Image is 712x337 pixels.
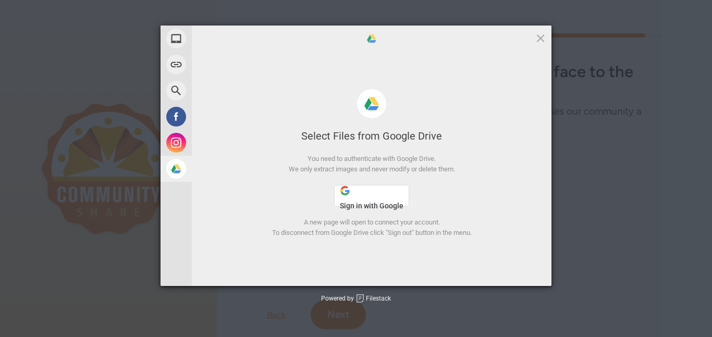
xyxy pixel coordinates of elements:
div: Facebook [161,104,286,130]
button: Sign in with Google [334,185,409,207]
span: Google Drive [366,33,377,44]
div: Instagram [161,130,286,156]
div: Web Search [161,78,286,104]
div: To disconnect from Google Drive click "Sign out" button in the menu. [192,228,551,238]
div: We only extract images and never modify or delete them. [192,164,551,174]
div: You need to authenticate with Google Drive. [192,154,551,164]
span: Click here or hit ESC to close picker [535,32,546,44]
div: Link (URL) [161,52,286,78]
div: My Device [161,26,286,52]
div: Google Drive [161,156,286,182]
span: Sign in with Google [340,202,403,210]
div: Powered by Filestack [321,294,391,304]
div: A new page will open to connect your account. [192,217,551,228]
div: Select Files from Google Drive [192,129,551,143]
